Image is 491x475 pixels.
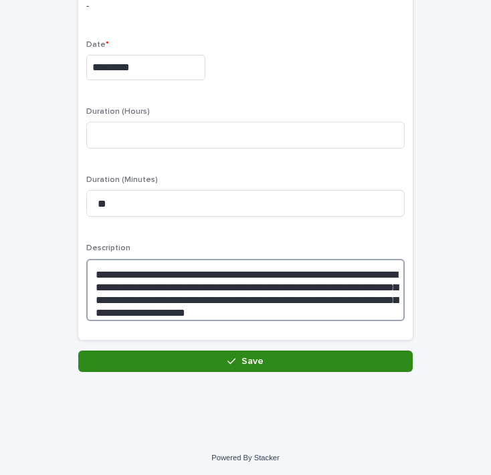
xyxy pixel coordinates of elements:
span: Duration (Minutes) [86,176,158,184]
button: Save [78,351,413,372]
a: Powered By Stacker [211,454,279,462]
span: Duration (Hours) [86,108,150,116]
span: Date [86,41,109,49]
span: Save [241,357,264,366]
span: Description [86,244,130,252]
